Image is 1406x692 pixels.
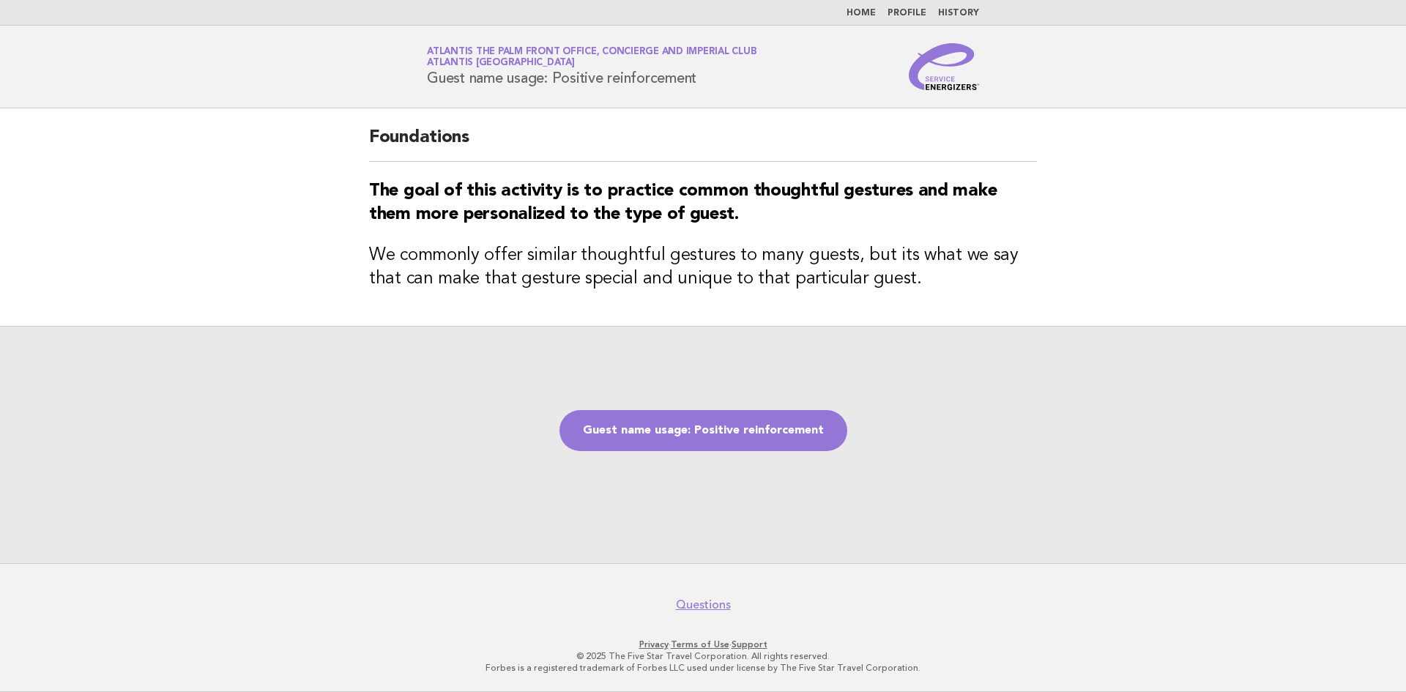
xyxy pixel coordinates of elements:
h2: Foundations [369,126,1037,162]
strong: The goal of this activity is to practice common thoughtful gestures and make them more personaliz... [369,182,997,223]
a: Terms of Use [671,639,729,650]
h3: We commonly offer similar thoughtful gestures to many guests, but its what we say that can make t... [369,244,1037,291]
a: Support [732,639,767,650]
a: Home [847,9,876,18]
a: History [938,9,979,18]
p: © 2025 The Five Star Travel Corporation. All rights reserved. [255,650,1151,662]
h1: Guest name usage: Positive reinforcement [427,48,756,86]
img: Service Energizers [909,43,979,90]
a: Profile [888,9,926,18]
a: Privacy [639,639,669,650]
span: Atlantis [GEOGRAPHIC_DATA] [427,59,575,68]
p: Forbes is a registered trademark of Forbes LLC used under license by The Five Star Travel Corpora... [255,662,1151,674]
a: Guest name usage: Positive reinforcement [559,410,847,451]
a: Atlantis The Palm Front Office, Concierge and Imperial ClubAtlantis [GEOGRAPHIC_DATA] [427,47,756,67]
a: Questions [676,598,731,612]
p: · · [255,639,1151,650]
